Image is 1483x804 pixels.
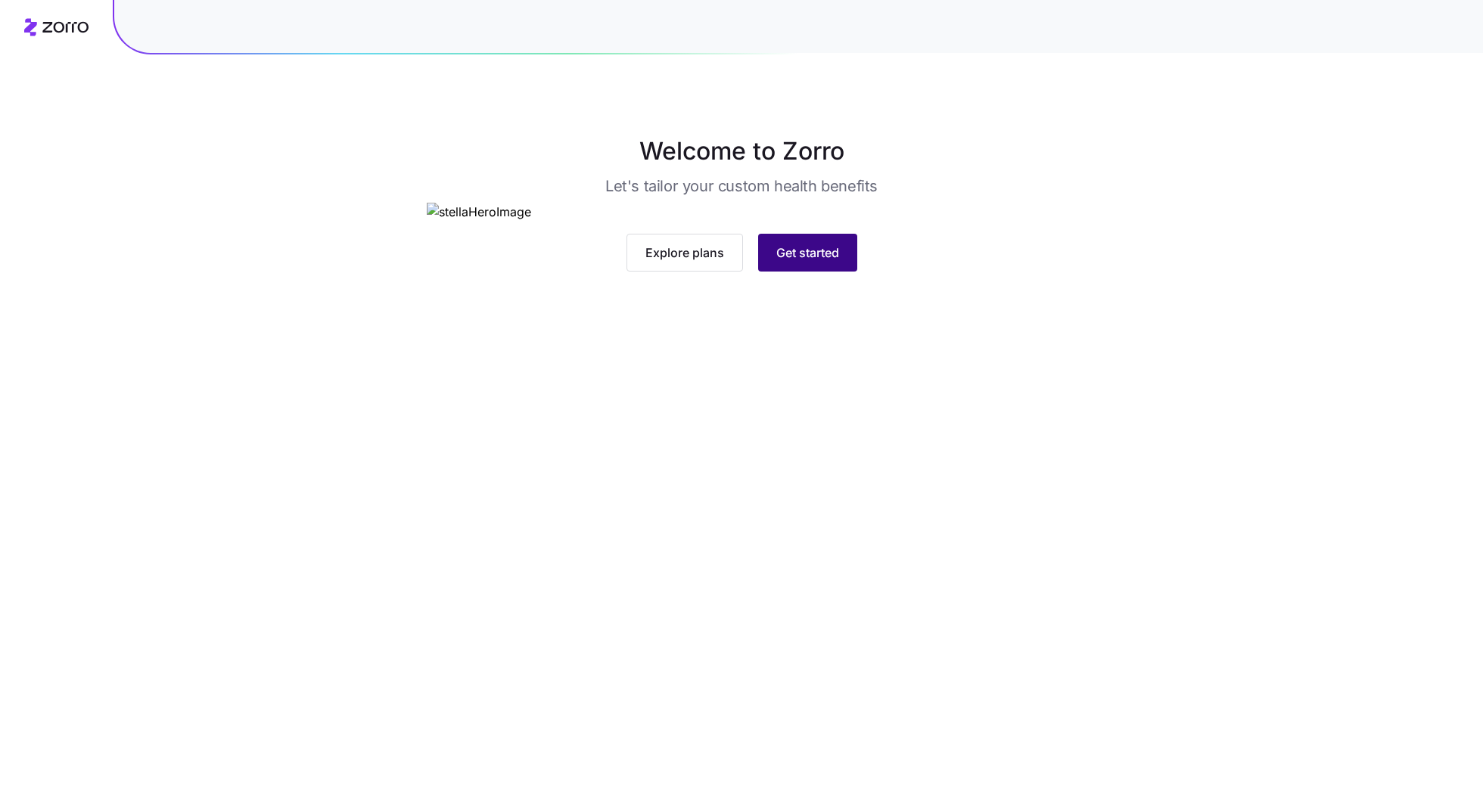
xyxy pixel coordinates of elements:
[626,234,743,272] button: Explore plans
[366,133,1117,169] h1: Welcome to Zorro
[776,244,839,262] span: Get started
[605,175,878,197] h3: Let's tailor your custom health benefits
[427,203,1057,222] img: stellaHeroImage
[645,244,724,262] span: Explore plans
[758,234,857,272] button: Get started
